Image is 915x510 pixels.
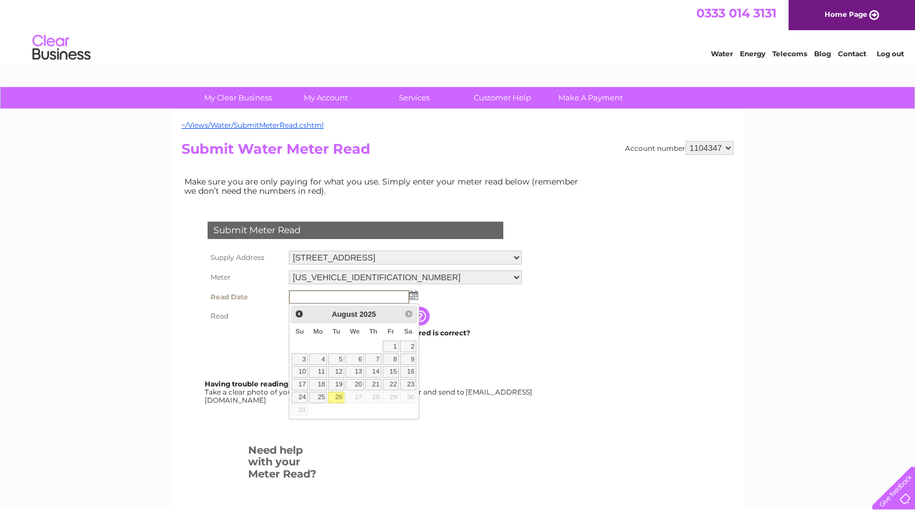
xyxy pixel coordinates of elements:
[295,309,304,319] span: Prev
[208,222,503,239] div: Submit Meter Read
[365,379,382,390] a: 21
[409,291,418,300] img: ...
[278,87,374,108] a: My Account
[366,87,462,108] a: Services
[400,379,416,390] a: 23
[328,353,344,365] a: 5
[543,87,638,108] a: Make A Payment
[292,353,308,365] a: 3
[332,328,340,335] span: Tuesday
[383,341,399,352] a: 1
[205,380,534,404] div: Take a clear photo of your readings, tell us which supply it's for and send to [EMAIL_ADDRESS][DO...
[360,310,376,319] span: 2025
[184,6,732,56] div: Clear Business is a trading name of Verastar Limited (registered in [GEOGRAPHIC_DATA] No. 3667643...
[387,328,394,335] span: Friday
[350,328,360,335] span: Wednesday
[286,325,525,341] td: Are you sure the read you have entered is correct?
[838,49,866,58] a: Contact
[696,6,776,20] a: 0333 014 3131
[400,341,416,352] a: 2
[205,379,335,388] b: Having trouble reading your meter?
[295,328,304,335] span: Sunday
[328,392,344,403] a: 26
[346,379,364,390] a: 20
[400,366,416,378] a: 16
[369,328,377,335] span: Thursday
[292,392,308,403] a: 24
[248,442,319,486] h3: Need help with your Meter Read?
[181,121,324,129] a: ~/Views/Water/SubmitMeterRead.cshtml
[625,141,734,155] div: Account number
[332,310,357,319] span: August
[383,379,399,390] a: 22
[205,267,286,287] th: Meter
[411,307,432,325] input: Information
[190,87,286,108] a: My Clear Business
[877,49,904,58] a: Log out
[346,353,364,365] a: 6
[292,366,308,378] a: 10
[205,307,286,325] th: Read
[404,328,412,335] span: Saturday
[205,248,286,267] th: Supply Address
[328,366,344,378] a: 12
[383,353,399,365] a: 8
[740,49,765,58] a: Energy
[309,379,327,390] a: 18
[365,353,382,365] a: 7
[346,366,364,378] a: 13
[309,366,327,378] a: 11
[383,366,399,378] a: 15
[32,30,91,66] img: logo.png
[181,141,734,163] h2: Submit Water Meter Read
[772,49,807,58] a: Telecoms
[293,308,306,321] a: Prev
[711,49,733,58] a: Water
[365,366,382,378] a: 14
[205,287,286,307] th: Read Date
[455,87,550,108] a: Customer Help
[292,379,308,390] a: 17
[814,49,831,58] a: Blog
[181,174,587,198] td: Make sure you are only paying for what you use. Simply enter your meter read below (remember we d...
[313,328,323,335] span: Monday
[400,353,416,365] a: 9
[328,379,344,390] a: 19
[309,392,327,403] a: 25
[309,353,327,365] a: 4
